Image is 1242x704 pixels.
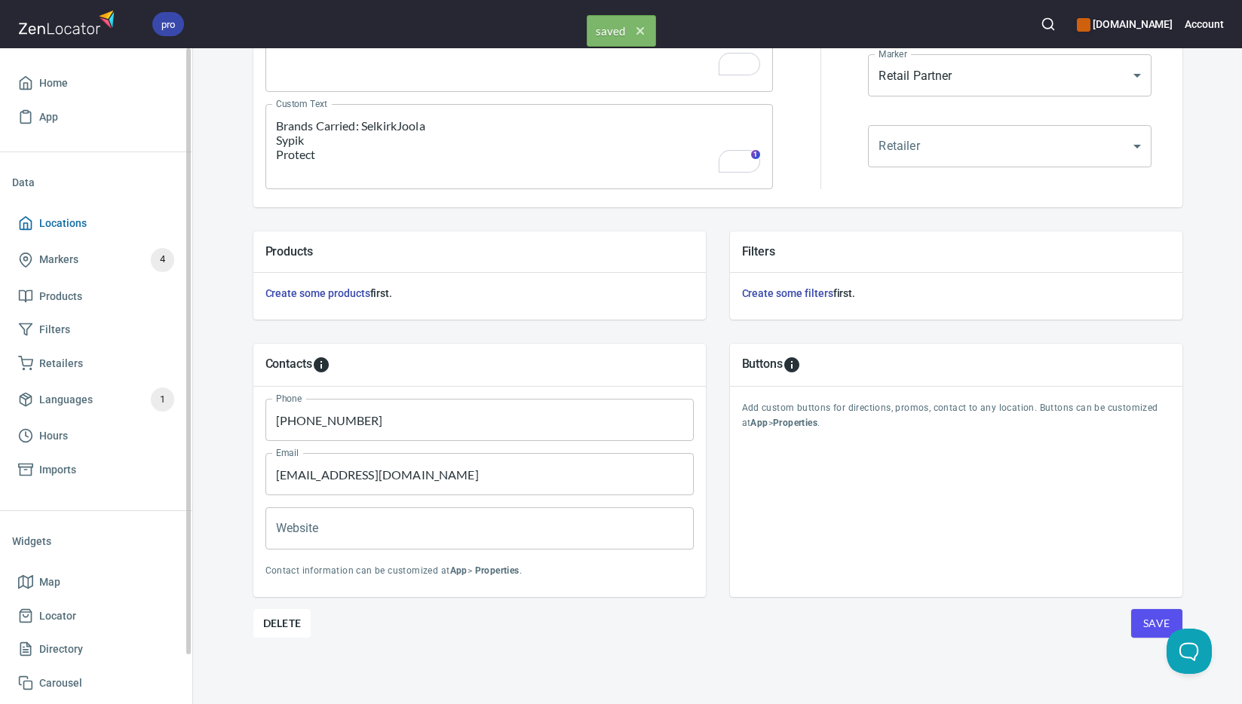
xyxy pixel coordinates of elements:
[1077,18,1090,32] button: color-CE600E
[152,17,184,32] span: pro
[742,287,833,299] a: Create some filters
[39,573,60,592] span: Map
[12,419,180,453] a: Hours
[39,214,87,233] span: Locations
[39,607,76,626] span: Locator
[1185,8,1224,41] button: Account
[742,243,1170,259] h5: Filters
[12,280,180,314] a: Products
[12,599,180,633] a: Locator
[263,614,302,632] span: Delete
[750,418,768,428] b: App
[151,251,174,268] span: 4
[868,54,1152,96] div: Retail Partner
[39,427,68,445] span: Hours
[773,418,817,428] b: Properties
[39,674,82,693] span: Carousel
[1185,16,1224,32] h6: Account
[39,250,78,269] span: Markers
[312,356,330,374] svg: To add custom contact information for locations, please go to Apps > Properties > Contacts.
[265,356,313,374] h5: Contacts
[265,564,694,579] p: Contact information can be customized at > .
[1143,614,1170,633] span: Save
[12,313,180,347] a: Filters
[253,609,311,638] button: Delete
[265,285,694,301] h6: first.
[783,356,801,374] svg: To add custom buttons for locations, please go to Apps > Properties > Buttons.
[12,453,180,487] a: Imports
[12,666,180,700] a: Carousel
[12,207,180,240] a: Locations
[265,243,694,259] h5: Products
[18,6,119,38] img: zenlocator
[12,66,180,100] a: Home
[587,16,655,46] span: saved
[450,565,468,576] b: App
[868,125,1152,167] div: ​
[12,164,180,200] li: Data
[1131,609,1182,638] button: Save
[265,287,370,299] a: Create some products
[39,287,82,306] span: Products
[1167,629,1212,674] iframe: Help Scout Beacon - Open
[12,632,180,666] a: Directory
[39,640,83,659] span: Directory
[12,523,180,559] li: Widgets
[39,354,83,373] span: Retailers
[151,391,174,409] span: 1
[39,74,68,93] span: Home
[742,356,784,374] h5: Buttons
[1032,8,1065,41] button: Search
[12,380,180,419] a: Languages1
[475,565,520,576] b: Properties
[1077,16,1173,32] h6: [DOMAIN_NAME]
[276,21,763,78] textarea: To enrich screen reader interactions, please activate Accessibility in Grammarly extension settings
[276,118,763,176] textarea: To enrich screen reader interactions, please activate Accessibility in Grammarly extension settings
[12,565,180,599] a: Map
[152,12,184,36] div: pro
[39,320,70,339] span: Filters
[1077,8,1173,41] div: Manage your apps
[12,100,180,134] a: App
[742,401,1170,431] p: Add custom buttons for directions, promos, contact to any location. Buttons can be customized at > .
[39,461,76,479] span: Imports
[39,390,93,409] span: Languages
[12,347,180,381] a: Retailers
[39,108,58,127] span: App
[742,285,1170,301] h6: first.
[12,240,180,280] a: Markers4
